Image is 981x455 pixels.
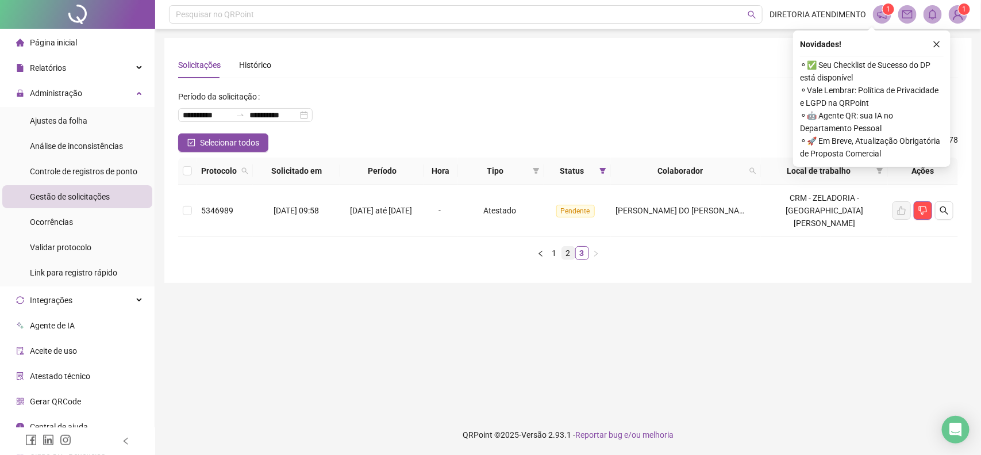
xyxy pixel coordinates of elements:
[800,84,944,109] span: ⚬ Vale Lembrar: Política de Privacidade e LGPD na QRPoint
[30,397,81,406] span: Gerar QRCode
[201,165,237,177] span: Protocolo
[800,109,944,135] span: ⚬ 🤖 Agente QR: sua IA no Departamento Pessoal
[30,268,117,277] span: Link para registro rápido
[30,296,72,305] span: Integrações
[770,8,866,21] span: DIRETORIA ATENDIMENTO
[876,167,883,174] span: filter
[537,250,544,257] span: left
[800,38,841,51] span: Novidades !
[201,206,233,215] span: 5346989
[748,10,756,19] span: search
[902,9,913,20] span: mail
[556,205,595,217] span: Pendente
[16,397,24,406] span: qrcode
[236,110,245,120] span: swap-right
[593,250,599,257] span: right
[16,423,24,431] span: info-circle
[60,434,71,446] span: instagram
[599,167,606,174] span: filter
[16,372,24,380] span: solution
[589,246,603,260] li: Próxima página
[484,206,517,215] span: Atestado
[340,158,424,185] th: Período
[949,6,967,23] img: 93713
[615,206,753,215] span: [PERSON_NAME] DO [PERSON_NAME]
[883,3,894,15] sup: 1
[959,3,970,15] sup: Atualize o seu contato no menu Meus Dados
[16,347,24,355] span: audit
[933,40,941,48] span: close
[892,165,953,177] div: Ações
[30,321,75,330] span: Agente de IA
[178,87,264,106] label: Período da solicitação
[30,372,90,381] span: Atestado técnico
[187,139,195,147] span: check-square
[350,206,412,215] span: [DATE] até [DATE]
[765,165,872,177] span: Local de trabalho
[800,59,944,84] span: ⚬ ✅ Seu Checklist de Sucesso do DP está disponível
[439,206,441,215] span: -
[561,246,575,260] li: 2
[30,346,77,355] span: Aceite de uso
[534,246,548,260] li: Página anterior
[241,167,248,174] span: search
[597,162,609,179] span: filter
[30,63,66,72] span: Relatórios
[30,89,82,98] span: Administração
[761,185,888,237] td: CRM - ZELADORIA - [GEOGRAPHIC_DATA][PERSON_NAME]
[30,243,91,252] span: Validar protocolo
[16,296,24,304] span: sync
[963,5,967,13] span: 1
[200,136,259,149] span: Selecionar todos
[747,162,759,179] span: search
[942,416,970,443] div: Open Intercom Messenger
[562,247,575,259] a: 2
[253,158,340,185] th: Solicitado em
[589,246,603,260] button: right
[928,9,938,20] span: bell
[534,246,548,260] button: left
[575,430,674,439] span: Reportar bug e/ou melhoria
[239,162,251,179] span: search
[874,162,886,179] span: filter
[236,110,245,120] span: to
[940,206,949,215] span: search
[30,38,77,47] span: Página inicial
[239,59,271,71] div: Histórico
[43,434,54,446] span: linkedin
[30,167,137,176] span: Controle de registros de ponto
[548,247,561,259] a: 1
[30,116,87,125] span: Ajustes da folha
[155,415,981,455] footer: QRPoint © 2025 - 2.93.1 -
[530,162,542,179] span: filter
[16,39,24,47] span: home
[533,167,540,174] span: filter
[548,246,561,260] li: 1
[30,422,88,431] span: Central de ajuda
[800,135,944,160] span: ⚬ 🚀 Em Breve, Atualização Obrigatória de Proposta Comercial
[877,9,887,20] span: notification
[424,158,458,185] th: Hora
[463,165,528,177] span: Tipo
[576,247,588,259] a: 3
[749,167,756,174] span: search
[274,206,319,215] span: [DATE] 09:58
[30,217,73,227] span: Ocorrências
[25,434,37,446] span: facebook
[575,246,589,260] li: 3
[615,165,745,177] span: Colaborador
[178,133,268,152] button: Selecionar todos
[16,64,24,72] span: file
[30,142,123,151] span: Análise de inconsistências
[521,430,547,439] span: Versão
[30,192,110,201] span: Gestão de solicitações
[918,206,928,215] span: dislike
[178,59,221,71] div: Solicitações
[16,89,24,97] span: lock
[887,5,891,13] span: 1
[549,165,595,177] span: Status
[122,437,130,445] span: left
